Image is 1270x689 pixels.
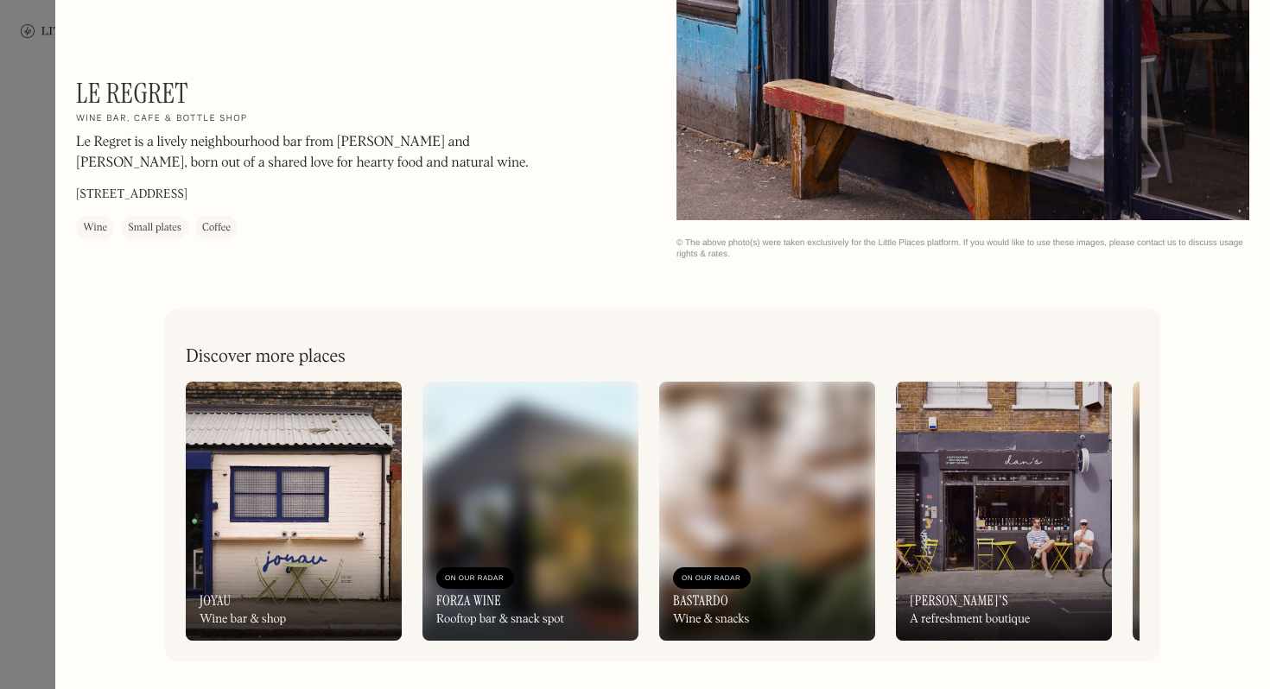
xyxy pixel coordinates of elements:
div: Wine & snacks [673,612,749,627]
h2: Wine bar, cafe & bottle shop [76,113,247,125]
div: © The above photo(s) were taken exclusively for the Little Places platform. If you would like to ... [676,237,1249,260]
div: Small plates [128,219,181,237]
h2: Discover more places [186,346,346,368]
div: Coffee [202,219,231,237]
div: A refreshment boutique [910,612,1030,627]
div: On Our Radar [682,570,742,587]
h1: Le Regret [76,77,188,110]
a: On Our RadarForza WineRooftop bar & snack spot [422,382,638,641]
h3: [PERSON_NAME]'s [910,592,1008,609]
div: Wine bar & shop [200,612,286,627]
p: [STREET_ADDRESS] [76,186,187,204]
h3: Forza Wine [436,592,501,609]
a: JoyauWine bar & shop [186,382,402,641]
div: Rooftop bar & snack spot [436,612,564,627]
h3: Bastardo [673,592,728,609]
a: [PERSON_NAME]'sA refreshment boutique [896,382,1112,641]
div: Wine [83,219,107,237]
div: On Our Radar [445,570,505,587]
a: On Our RadarBastardoWine & snacks [659,382,875,641]
h3: Joyau [200,592,231,609]
p: Le Regret is a lively neighbourhood bar from [PERSON_NAME] and [PERSON_NAME], born out of a share... [76,132,543,174]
